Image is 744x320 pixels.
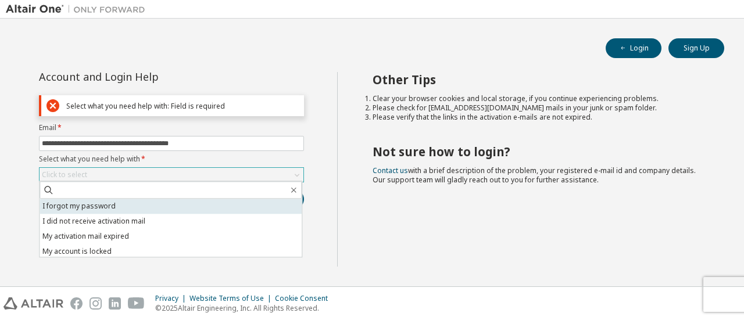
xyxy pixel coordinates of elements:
h2: Other Tips [373,72,704,87]
img: instagram.svg [90,297,102,310]
div: Website Terms of Use [189,294,275,303]
li: Please verify that the links in the activation e-mails are not expired. [373,113,704,122]
span: with a brief description of the problem, your registered e-mail id and company details. Our suppo... [373,166,696,185]
img: altair_logo.svg [3,297,63,310]
div: Click to select [42,170,87,179]
p: © 2025 Altair Engineering, Inc. All Rights Reserved. [155,303,335,313]
label: Select what you need help with [39,154,304,164]
label: Email [39,123,304,132]
div: Privacy [155,294,189,303]
button: Sign Up [668,38,724,58]
div: Select what you need help with: Field is required [66,102,299,110]
img: Altair One [6,3,151,15]
li: Clear your browser cookies and local storage, if you continue experiencing problems. [373,94,704,103]
div: Account and Login Help [39,72,251,81]
div: Click to select [40,168,303,182]
img: linkedin.svg [109,297,121,310]
a: Contact us [373,166,408,175]
li: I forgot my password [40,199,302,214]
img: youtube.svg [128,297,145,310]
li: Please check for [EMAIL_ADDRESS][DOMAIN_NAME] mails in your junk or spam folder. [373,103,704,113]
div: Cookie Consent [275,294,335,303]
img: facebook.svg [70,297,83,310]
h2: Not sure how to login? [373,144,704,159]
button: Login [606,38,661,58]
